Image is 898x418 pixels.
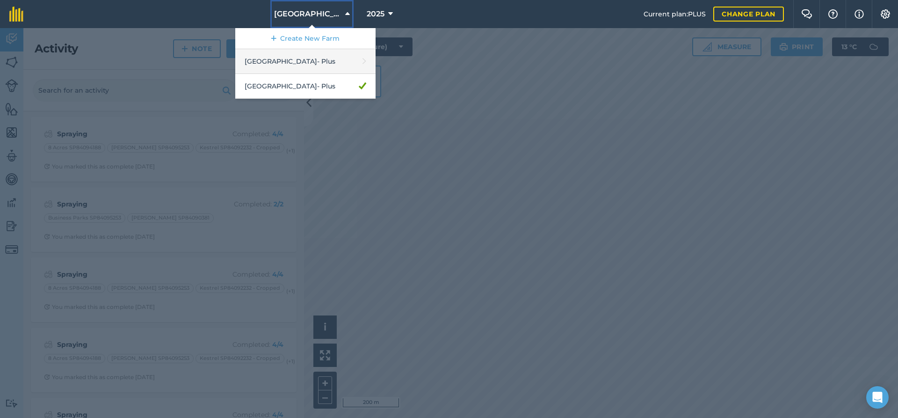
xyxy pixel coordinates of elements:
a: [GEOGRAPHIC_DATA]- Plus [235,74,376,99]
a: [GEOGRAPHIC_DATA]- Plus [235,49,376,74]
span: [GEOGRAPHIC_DATA] [274,8,341,20]
img: A question mark icon [827,9,839,19]
span: Current plan : PLUS [644,9,706,19]
img: A cog icon [880,9,891,19]
img: svg+xml;base64,PHN2ZyB4bWxucz0iaHR0cDovL3d3dy53My5vcmcvMjAwMC9zdmciIHdpZHRoPSIxNyIgaGVpZ2h0PSIxNy... [855,8,864,20]
div: Open Intercom Messenger [866,386,889,409]
img: fieldmargin Logo [9,7,23,22]
a: Create New Farm [235,28,376,49]
a: Change plan [713,7,784,22]
span: 2025 [367,8,384,20]
img: Two speech bubbles overlapping with the left bubble in the forefront [801,9,812,19]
